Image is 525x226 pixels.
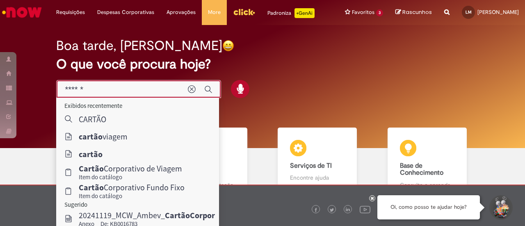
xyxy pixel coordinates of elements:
img: ServiceNow [1,4,43,21]
span: More [208,8,221,16]
span: Rascunhos [402,8,432,16]
a: Base de Conhecimento Consulte e aprenda [372,128,482,199]
span: [PERSON_NAME] [477,9,519,16]
img: click_logo_yellow_360x200.png [233,6,255,18]
img: logo_footer_twitter.png [330,208,334,212]
b: Serviços de TI [290,162,332,170]
p: Encontre ajuda [290,173,345,182]
img: happy-face.png [222,40,234,52]
p: Consulte e aprenda [400,181,454,189]
span: Despesas Corporativas [97,8,154,16]
b: Base de Conhecimento [400,162,443,177]
span: Favoritos [352,8,374,16]
a: Tirar dúvidas Tirar dúvidas com Lupi Assist e Gen Ai [43,128,153,199]
img: logo_footer_youtube.png [360,204,370,215]
div: Oi, como posso te ajudar hoje? [377,195,480,219]
span: Aprovações [167,8,196,16]
span: LM [466,9,472,15]
div: Padroniza [267,8,315,18]
a: Rascunhos [395,9,432,16]
button: Iniciar Conversa de Suporte [488,195,513,220]
span: 3 [376,9,383,16]
h2: O que você procura hoje? [56,57,468,71]
a: Serviços de TI Encontre ajuda [262,128,372,199]
h2: Boa tarde, [PERSON_NAME] [56,39,222,53]
img: logo_footer_linkedin.png [346,208,350,212]
p: +GenAi [294,8,315,18]
img: logo_footer_facebook.png [314,208,318,212]
span: Requisições [56,8,85,16]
